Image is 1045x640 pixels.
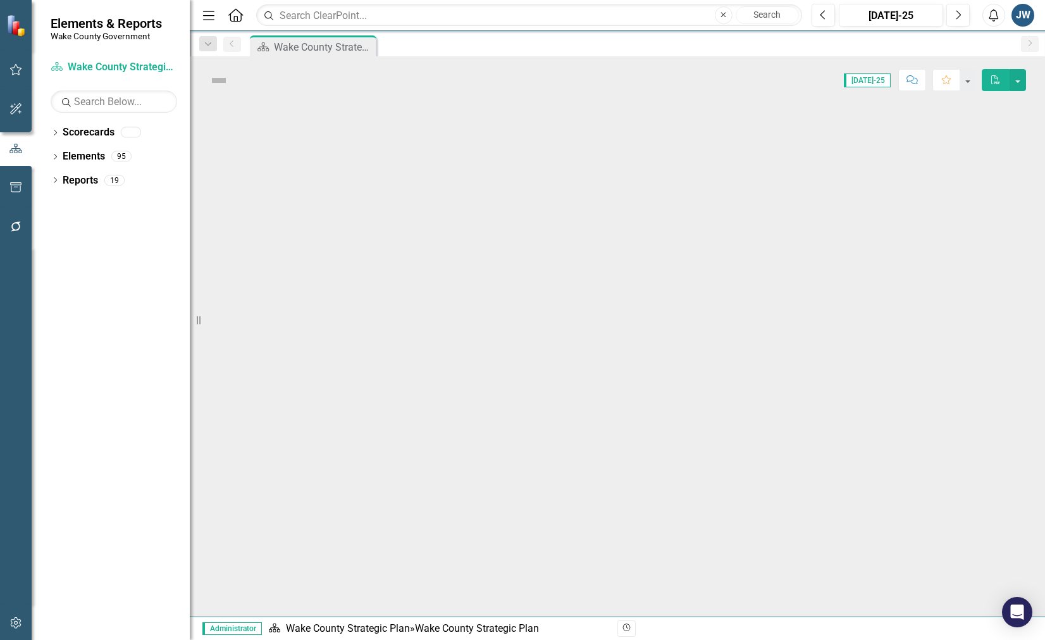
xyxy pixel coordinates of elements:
[844,73,891,87] span: [DATE]-25
[1011,4,1034,27] button: JW
[286,622,410,634] a: Wake County Strategic Plan
[202,622,262,635] span: Administrator
[63,149,105,164] a: Elements
[753,9,781,20] span: Search
[415,622,539,634] div: Wake County Strategic Plan
[51,91,177,113] input: Search Below...
[268,622,608,636] div: »
[1002,597,1032,627] div: Open Intercom Messenger
[63,125,114,140] a: Scorecards
[51,16,162,31] span: Elements & Reports
[111,151,132,162] div: 95
[51,60,177,75] a: Wake County Strategic Plan
[839,4,943,27] button: [DATE]-25
[736,6,799,24] button: Search
[256,4,802,27] input: Search ClearPoint...
[274,39,373,55] div: Wake County Strategic Plan
[843,8,939,23] div: [DATE]-25
[51,31,162,41] small: Wake County Government
[104,175,125,185] div: 19
[6,15,28,37] img: ClearPoint Strategy
[63,173,98,188] a: Reports
[209,70,229,91] img: Not Defined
